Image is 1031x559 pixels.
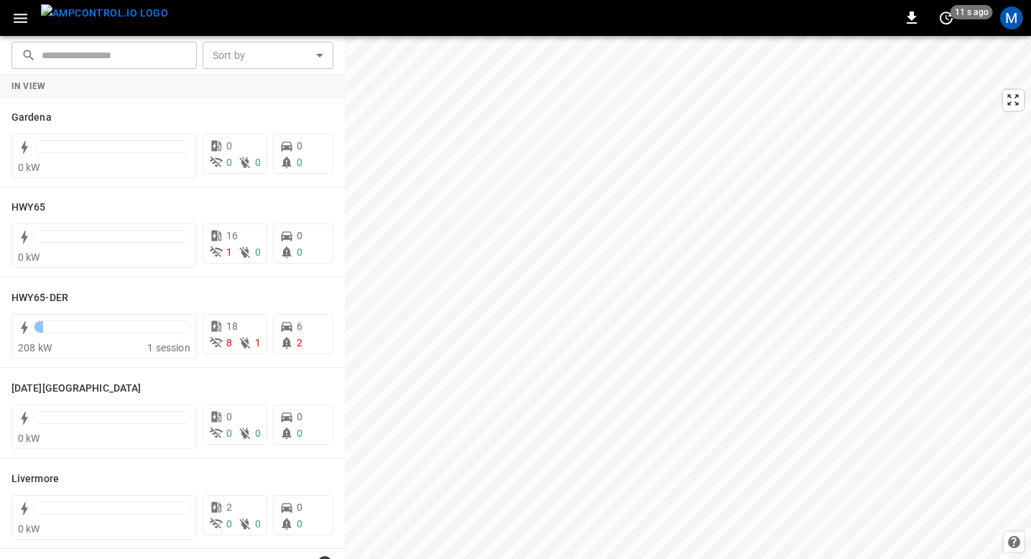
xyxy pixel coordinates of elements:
span: 208 kW [18,342,52,354]
span: 0 [297,411,302,422]
span: 0 [297,230,302,241]
span: 0 [297,246,302,258]
span: 0 [255,518,261,530]
span: 0 [297,502,302,513]
span: 0 [226,518,232,530]
h6: Gardena [11,110,52,126]
img: ampcontrol.io logo [41,4,168,22]
span: 0 [297,428,302,439]
span: 18 [226,320,238,332]
canvas: Map [345,36,1031,559]
span: 0 [226,140,232,152]
span: 16 [226,230,238,241]
span: 0 [297,157,302,168]
span: 0 kW [18,162,40,173]
span: 1 [226,246,232,258]
h6: Karma Center [11,381,141,397]
span: 0 [226,411,232,422]
button: set refresh interval [935,6,958,29]
strong: In View [11,81,46,91]
div: profile-icon [1000,6,1023,29]
span: 0 kW [18,433,40,444]
h6: HWY65 [11,200,46,216]
span: 0 [297,140,302,152]
span: 1 [255,337,261,348]
span: 0 [255,157,261,168]
span: 2 [297,337,302,348]
h6: HWY65-DER [11,290,68,306]
span: 0 [297,518,302,530]
span: 6 [297,320,302,332]
span: 1 session [147,342,190,354]
span: 2 [226,502,232,513]
h6: Livermore [11,471,59,487]
span: 8 [226,337,232,348]
span: 0 [226,157,232,168]
span: 0 [255,428,261,439]
span: 11 s ago [951,5,993,19]
span: 0 kW [18,251,40,263]
span: 0 [255,246,261,258]
span: 0 kW [18,523,40,535]
span: 0 [226,428,232,439]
